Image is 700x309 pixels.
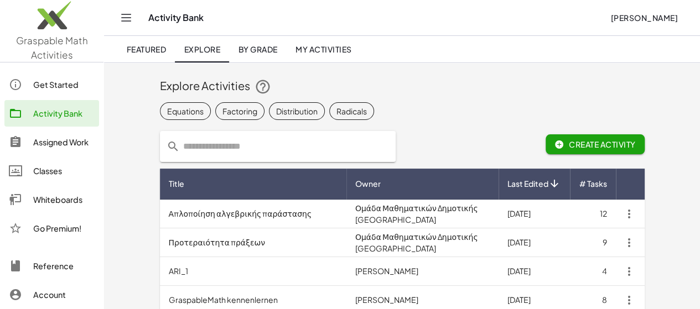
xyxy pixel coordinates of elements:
[346,257,499,286] td: [PERSON_NAME]
[184,44,220,54] span: Explore
[33,193,95,206] div: Whiteboards
[570,200,616,228] td: 12
[33,222,95,235] div: Go Premium!
[117,9,135,27] button: Toggle navigation
[499,228,570,257] td: [DATE]
[169,178,184,190] span: Title
[355,178,381,190] span: Owner
[579,178,607,190] span: # Tasks
[570,257,616,286] td: 4
[160,200,346,228] td: Απλοποίηση αλγεβρικής παράστασης
[295,44,352,54] span: My Activities
[33,164,95,177] div: Classes
[570,228,616,257] td: 9
[33,259,95,273] div: Reference
[4,158,99,184] a: Classes
[238,44,277,54] span: By Grade
[546,134,645,154] button: Create Activity
[499,200,570,228] td: [DATE]
[507,178,548,190] span: Last Edited
[167,140,180,153] i: prepended action
[160,228,346,257] td: Προτεραιότητα πράξεων
[167,105,204,117] div: Equations
[33,135,95,149] div: Assigned Work
[160,78,645,96] div: Explore Activities
[33,78,95,91] div: Get Started
[276,105,318,117] div: Distribution
[16,34,88,61] span: Graspable Math Activities
[4,129,99,155] a: Assigned Work
[4,71,99,98] a: Get Started
[222,105,257,117] div: Factoring
[33,288,95,301] div: Account
[346,228,499,257] td: Ομάδα Μαθηματικών Δημοτικής [GEOGRAPHIC_DATA]
[554,139,636,149] span: Create Activity
[4,100,99,127] a: Activity Bank
[160,257,346,286] td: ARI_1
[4,281,99,308] a: Account
[336,105,367,117] div: Radicals
[499,257,570,286] td: [DATE]
[126,44,166,54] span: Featured
[4,186,99,213] a: Whiteboards
[602,8,687,28] button: [PERSON_NAME]
[610,13,678,23] span: [PERSON_NAME]
[346,200,499,228] td: Ομάδα Μαθηματικών Δημοτικής [GEOGRAPHIC_DATA]
[33,107,95,120] div: Activity Bank
[4,253,99,279] a: Reference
